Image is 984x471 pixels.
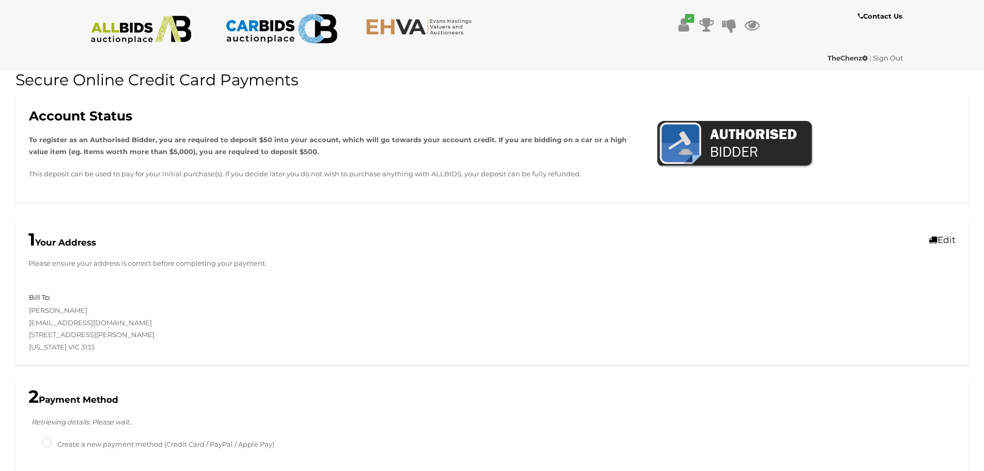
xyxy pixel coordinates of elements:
[929,235,956,245] a: Edit
[29,294,51,301] h5: Bill To:
[676,16,692,34] a: ✔
[15,71,969,88] h1: Secure Online Credit Card Payments
[858,10,905,22] a: Contact Us
[28,237,96,248] b: Your Address
[28,394,118,405] b: Payment Method
[657,119,813,170] img: AuthorisedBidder.png
[827,54,869,62] a: TheChenz
[28,257,956,269] p: Please ensure your address is correct before completing your payment.
[873,54,903,62] a: Sign Out
[29,135,627,156] strong: To register as an Authorised Bidder, you are required to deposit $50 into your account, which wil...
[28,229,35,250] span: 1
[225,10,337,47] img: CARBIDS.com.au
[21,292,492,353] div: [PERSON_NAME] [EMAIL_ADDRESS][DOMAIN_NAME] [STREET_ADDRESS][PERSON_NAME] [US_STATE] VIC 3133
[32,418,132,426] i: Retrieving details. Please wait..
[869,54,871,62] span: |
[42,438,274,450] label: Create a new payment method (Credit Card / PayPal / Apple Pay)
[858,12,902,20] b: Contact Us
[685,14,694,23] i: ✔
[29,108,132,124] b: Account Status
[29,168,641,180] p: This deposit can be used to pay for your initial purchase(s). If you decide later you do not wish...
[28,386,39,407] span: 2
[366,18,478,35] img: EHVA.com.au
[85,16,197,44] img: ALLBIDS.com.au
[827,54,868,62] strong: TheChenz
